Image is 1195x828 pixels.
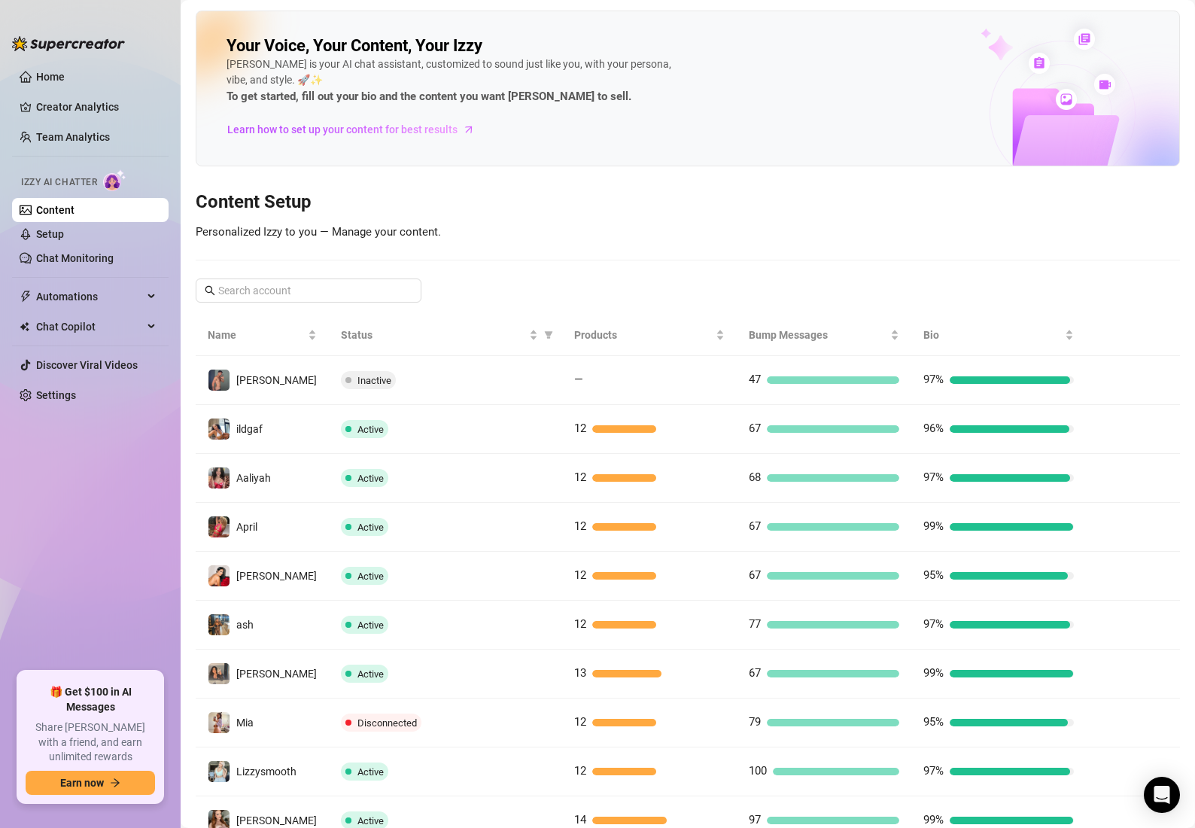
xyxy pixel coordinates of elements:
[227,121,458,138] span: Learn how to set up your content for best results
[26,720,155,765] span: Share [PERSON_NAME] with a friend, and earn unlimited rewards
[196,190,1180,215] h3: Content Setup
[329,315,562,356] th: Status
[562,315,737,356] th: Products
[946,12,1179,166] img: ai-chatter-content-library-cLFOSyPT.png
[923,617,944,631] span: 97%
[574,813,586,826] span: 14
[110,778,120,788] span: arrow-right
[574,568,586,582] span: 12
[236,766,296,778] span: Lizzysmooth
[923,764,944,778] span: 97%
[236,472,271,484] span: Aaliyah
[357,717,417,729] span: Disconnected
[749,715,761,729] span: 79
[357,522,384,533] span: Active
[461,122,476,137] span: arrow-right
[749,373,761,386] span: 47
[1144,777,1180,813] div: Open Intercom Messenger
[208,516,230,537] img: April
[574,373,583,386] span: —
[36,285,143,309] span: Automations
[357,668,384,680] span: Active
[208,761,230,782] img: Lizzysmooth
[36,359,138,371] a: Discover Viral Videos
[923,327,1062,343] span: Bio
[236,374,317,386] span: [PERSON_NAME]
[357,815,384,826] span: Active
[36,131,110,143] a: Team Analytics
[236,717,254,729] span: Mia
[208,663,230,684] img: Esmeralda
[923,715,944,729] span: 95%
[749,764,767,778] span: 100
[544,330,553,339] span: filter
[749,422,761,435] span: 67
[357,619,384,631] span: Active
[208,565,230,586] img: Sophia
[208,419,230,440] img: ildgaf
[227,117,486,142] a: Learn how to set up your content for best results
[574,470,586,484] span: 12
[20,291,32,303] span: thunderbolt
[236,619,254,631] span: ash
[236,521,257,533] span: April
[36,389,76,401] a: Settings
[236,668,317,680] span: [PERSON_NAME]
[911,315,1086,356] th: Bio
[923,519,944,533] span: 99%
[923,373,944,386] span: 97%
[26,771,155,795] button: Earn nowarrow-right
[60,777,104,789] span: Earn now
[205,285,215,296] span: search
[341,327,526,343] span: Status
[923,470,944,484] span: 97%
[227,90,631,103] strong: To get started, fill out your bio and the content you want [PERSON_NAME] to sell.
[737,315,911,356] th: Bump Messages
[196,225,441,239] span: Personalized Izzy to you — Manage your content.
[574,519,586,533] span: 12
[749,568,761,582] span: 67
[36,71,65,83] a: Home
[36,204,74,216] a: Content
[749,666,761,680] span: 67
[574,666,586,680] span: 13
[36,95,157,119] a: Creator Analytics
[749,813,761,826] span: 97
[357,766,384,778] span: Active
[574,422,586,435] span: 12
[208,327,305,343] span: Name
[749,470,761,484] span: 68
[36,228,64,240] a: Setup
[357,571,384,582] span: Active
[749,327,887,343] span: Bump Messages
[227,35,482,56] h2: Your Voice, Your Content, Your Izzy
[574,617,586,631] span: 12
[923,813,944,826] span: 99%
[208,467,230,489] img: Aaliyah
[574,764,586,778] span: 12
[574,715,586,729] span: 12
[541,324,556,346] span: filter
[36,315,143,339] span: Chat Copilot
[103,169,126,191] img: AI Chatter
[923,666,944,680] span: 99%
[357,375,391,386] span: Inactive
[12,36,125,51] img: logo-BBDzfeDw.svg
[218,282,400,299] input: Search account
[749,519,761,533] span: 67
[21,175,97,190] span: Izzy AI Chatter
[574,327,713,343] span: Products
[196,315,329,356] th: Name
[227,56,678,106] div: [PERSON_NAME] is your AI chat assistant, customized to sound just like you, with your persona, vi...
[208,370,230,391] img: Dominick
[236,423,263,435] span: ildgaf
[357,473,384,484] span: Active
[20,321,29,332] img: Chat Copilot
[923,422,944,435] span: 96%
[749,617,761,631] span: 77
[36,252,114,264] a: Chat Monitoring
[26,685,155,714] span: 🎁 Get $100 in AI Messages
[208,712,230,733] img: Mia
[236,570,317,582] span: [PERSON_NAME]
[923,568,944,582] span: 95%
